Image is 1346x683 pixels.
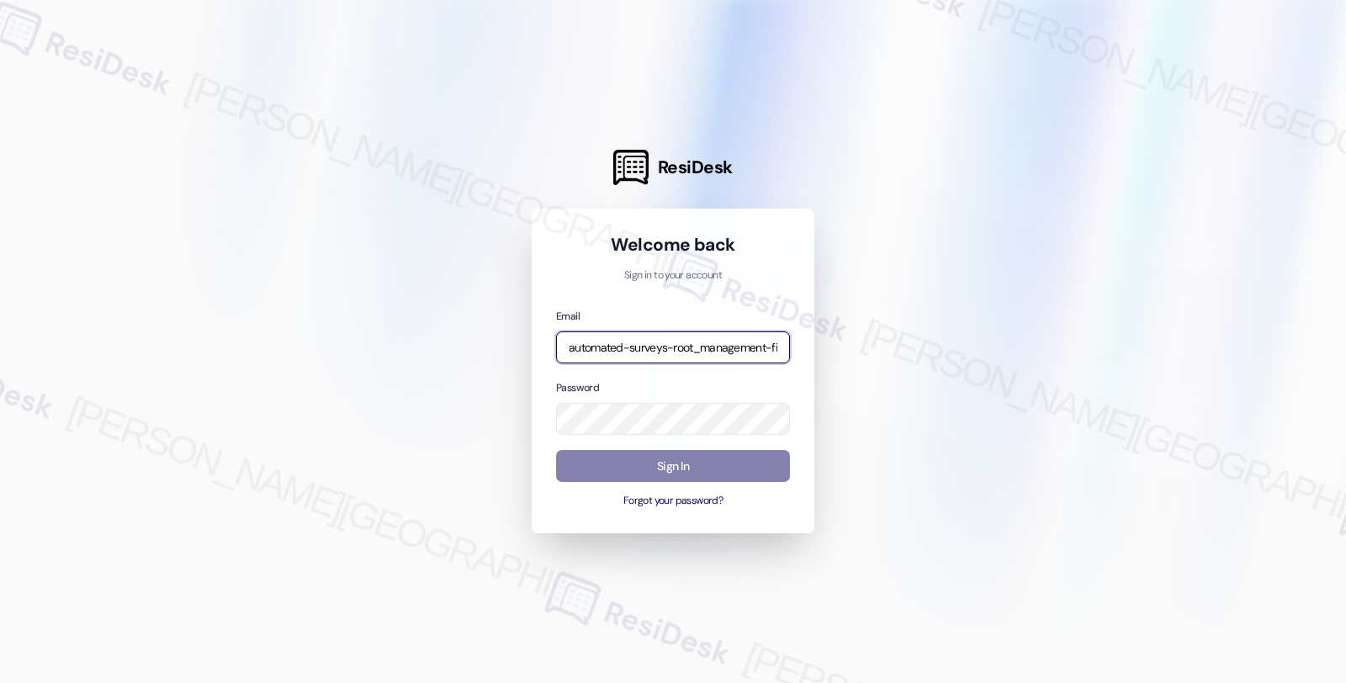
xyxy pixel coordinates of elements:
[556,494,790,509] button: Forgot your password?
[556,450,790,483] button: Sign In
[556,381,599,394] label: Password
[556,331,790,364] input: name@example.com
[658,156,733,179] span: ResiDesk
[556,310,580,323] label: Email
[613,150,649,185] img: ResiDesk Logo
[556,268,790,283] p: Sign in to your account
[556,233,790,257] h1: Welcome back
